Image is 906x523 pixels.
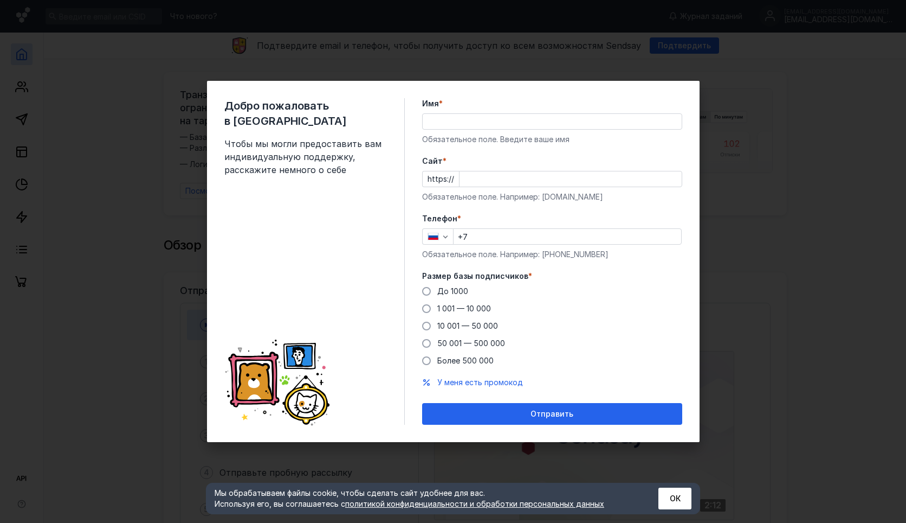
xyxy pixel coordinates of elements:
[422,156,443,167] span: Cайт
[437,378,523,387] span: У меня есть промокод
[422,134,682,145] div: Обязательное поле. Введите ваше имя
[437,377,523,388] button: У меня есть промокод
[437,339,505,348] span: 50 001 — 500 000
[422,192,682,202] div: Обязательное поле. Например: [DOMAIN_NAME]
[422,271,528,282] span: Размер базы подписчиков
[422,98,439,109] span: Имя
[422,249,682,260] div: Обязательное поле. Например: [PHONE_NUMBER]
[437,304,491,313] span: 1 001 — 10 000
[437,356,494,365] span: Более 500 000
[437,321,498,330] span: 10 001 — 50 000
[422,403,682,425] button: Отправить
[224,137,387,176] span: Чтобы мы могли предоставить вам индивидуальную поддержку, расскажите немного о себе
[658,488,691,509] button: ОК
[437,286,468,296] span: До 1000
[422,213,457,224] span: Телефон
[224,98,387,129] span: Добро пожаловать в [GEOGRAPHIC_DATA]
[345,499,604,508] a: политикой конфиденциальности и обработки персональных данных
[530,410,573,419] span: Отправить
[215,488,632,509] div: Мы обрабатываем файлы cookie, чтобы сделать сайт удобнее для вас. Используя его, вы соглашаетесь c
